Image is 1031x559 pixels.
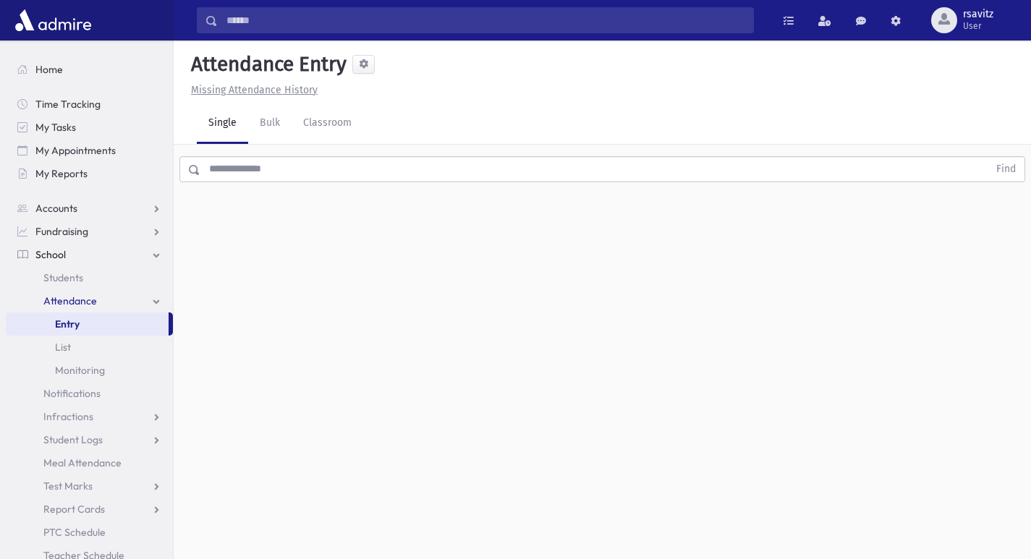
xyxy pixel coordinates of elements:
span: rsavitz [963,9,993,20]
a: My Appointments [6,139,173,162]
span: My Appointments [35,144,116,157]
span: Fundraising [35,225,88,238]
a: Test Marks [6,474,173,498]
h5: Attendance Entry [185,52,347,77]
a: My Reports [6,162,173,185]
span: Home [35,63,63,76]
a: Notifications [6,382,173,405]
a: Home [6,58,173,81]
a: Meal Attendance [6,451,173,474]
span: PTC Schedule [43,526,106,539]
span: Infractions [43,410,93,423]
span: Students [43,271,83,284]
span: Report Cards [43,503,105,516]
span: Attendance [43,294,97,307]
button: Find [988,157,1024,182]
a: Student Logs [6,428,173,451]
a: Single [197,103,248,144]
a: Missing Attendance History [185,84,318,96]
span: Meal Attendance [43,456,122,469]
a: My Tasks [6,116,173,139]
a: Entry [6,312,169,336]
span: Monitoring [55,364,105,377]
span: Accounts [35,202,77,215]
a: List [6,336,173,359]
span: Time Tracking [35,98,101,111]
a: Infractions [6,405,173,428]
span: Test Marks [43,479,93,492]
a: Monitoring [6,359,173,382]
a: Classroom [292,103,363,144]
a: School [6,243,173,266]
span: School [35,248,66,261]
a: Time Tracking [6,93,173,116]
a: Students [6,266,173,289]
a: Accounts [6,197,173,220]
span: Student Logs [43,433,103,446]
a: Attendance [6,289,173,312]
u: Missing Attendance History [191,84,318,96]
a: Bulk [248,103,292,144]
span: Notifications [43,387,101,400]
span: Entry [55,317,80,330]
a: Fundraising [6,220,173,243]
a: PTC Schedule [6,521,173,544]
span: User [963,20,993,32]
a: Report Cards [6,498,173,521]
span: My Tasks [35,121,76,134]
span: My Reports [35,167,88,180]
img: AdmirePro [12,6,95,35]
input: Search [218,7,753,33]
span: List [55,341,71,354]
